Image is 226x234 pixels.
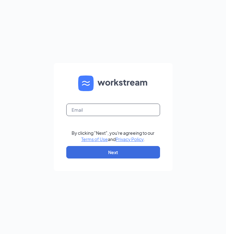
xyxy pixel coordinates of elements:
[66,104,160,116] input: Email
[81,136,108,142] a: Terms of Use
[78,76,148,91] img: WS logo and Workstream text
[116,136,143,142] a: Privacy Policy
[66,146,160,158] button: Next
[72,130,154,142] div: By clicking "Next", you're agreeing to our and .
